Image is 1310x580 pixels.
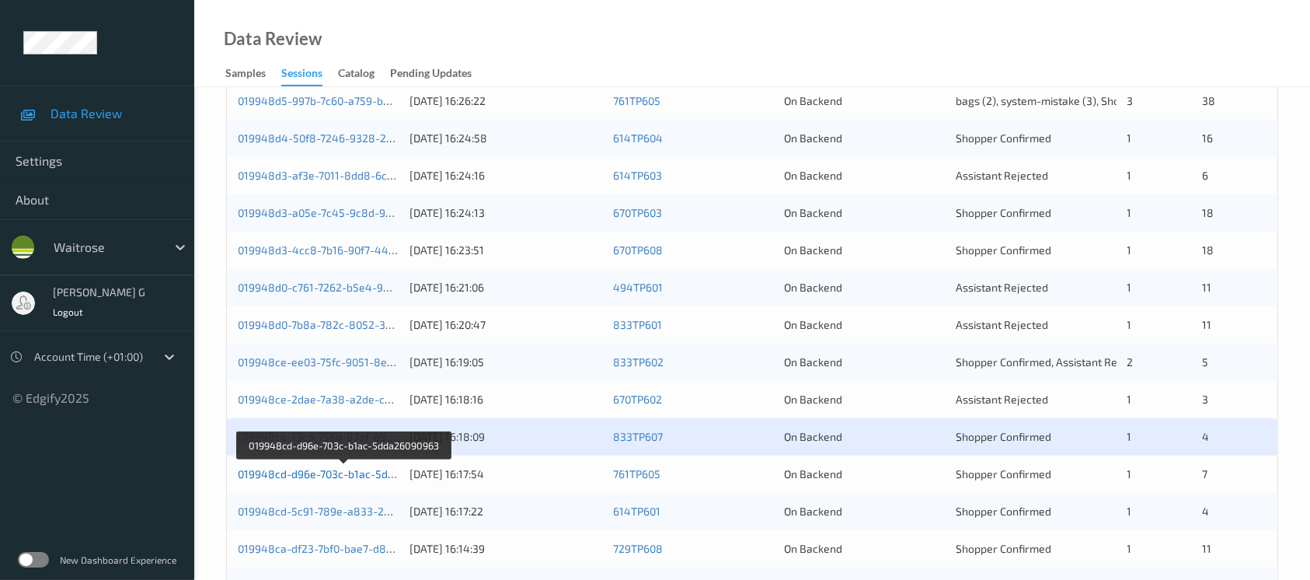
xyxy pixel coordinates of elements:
[225,63,281,85] a: Samples
[409,317,602,333] div: [DATE] 16:20:47
[784,355,945,370] div: On Backend
[238,206,452,219] a: 019948d3-a05e-7c45-9c8d-9de08546ccf4
[613,467,660,480] a: 761TP605
[1127,281,1132,294] span: 1
[956,467,1051,480] span: Shopper Confirmed
[238,94,448,107] a: 019948d5-997b-7c60-a759-ba6f46bcf528
[956,393,1048,406] span: Assistant Rejected
[1127,131,1132,145] span: 1
[1202,393,1208,406] span: 3
[613,505,660,518] a: 614TP601
[956,430,1051,443] span: Shopper Confirmed
[956,169,1048,182] span: Assistant Rejected
[613,206,662,219] a: 670TP603
[1202,467,1207,480] span: 7
[338,63,390,85] a: Catalog
[1127,169,1132,182] span: 1
[1127,206,1132,219] span: 1
[1202,243,1214,257] span: 18
[409,541,602,557] div: [DATE] 16:14:39
[224,31,322,47] div: Data Review
[613,430,663,443] a: 833TP607
[613,281,663,294] a: 494TP601
[784,93,945,109] div: On Backend
[409,243,602,258] div: [DATE] 16:23:51
[784,243,945,258] div: On Backend
[1127,505,1132,518] span: 1
[409,504,602,519] div: [DATE] 16:17:22
[238,393,449,406] a: 019948ce-2dae-7a38-a2de-c14fe8679c55
[238,505,451,518] a: 019948cd-5c91-789e-a833-2beac859a6ec
[784,392,945,407] div: On Backend
[1127,243,1132,257] span: 1
[613,169,662,182] a: 614TP603
[784,205,945,221] div: On Backend
[409,392,602,407] div: [DATE] 16:18:16
[409,429,602,445] div: [DATE] 16:18:09
[238,318,453,331] a: 019948d0-7b8a-782c-8052-3d8aa43c66f8
[784,429,945,445] div: On Backend
[409,205,602,221] div: [DATE] 16:24:13
[784,168,945,183] div: On Backend
[1202,355,1208,369] span: 5
[409,355,602,370] div: [DATE] 16:19:05
[238,131,457,145] a: 019948d4-50f8-7246-9328-2aa06ee46d48
[956,355,1148,369] span: Shopper Confirmed, Assistant Rejected
[409,93,602,109] div: [DATE] 16:26:22
[1202,131,1213,145] span: 16
[784,541,945,557] div: On Backend
[1202,318,1211,331] span: 11
[409,168,602,183] div: [DATE] 16:24:16
[956,318,1048,331] span: Assistant Rejected
[613,318,662,331] a: 833TP601
[956,206,1051,219] span: Shopper Confirmed
[281,65,322,86] div: Sessions
[784,131,945,146] div: On Backend
[956,505,1051,518] span: Shopper Confirmed
[390,65,472,85] div: Pending Updates
[1127,467,1132,480] span: 1
[1202,281,1211,294] span: 11
[1127,94,1134,107] span: 3
[238,467,450,480] a: 019948cd-d96e-703c-b1ac-5dda26090963
[613,94,660,107] a: 761TP605
[784,504,945,519] div: On Backend
[238,281,451,294] a: 019948d0-c761-7262-b5e4-969d3742d67e
[409,280,602,295] div: [DATE] 16:21:06
[1127,355,1134,369] span: 2
[784,280,945,295] div: On Backend
[1127,318,1132,331] span: 1
[1202,94,1215,107] span: 38
[238,542,447,555] a: 019948ca-df23-7bf0-bae7-d81d74e252aa
[613,243,663,257] a: 670TP608
[238,355,445,369] a: 019948ce-ee03-75fc-9051-8e7b2896e01f
[409,466,602,482] div: [DATE] 16:17:54
[1202,206,1214,219] span: 18
[225,65,266,85] div: Samples
[784,466,945,482] div: On Backend
[238,243,450,257] a: 019948d3-4cc8-7b16-90f7-449184a75be6
[390,63,487,85] a: Pending Updates
[1127,393,1132,406] span: 1
[338,65,375,85] div: Catalog
[613,542,663,555] a: 729TP608
[1202,542,1211,555] span: 11
[238,169,445,182] a: 019948d3-af3e-7011-8dd8-6cd6b0eacbcf
[409,131,602,146] div: [DATE] 16:24:58
[1202,505,1209,518] span: 4
[1202,169,1208,182] span: 6
[784,317,945,333] div: On Backend
[281,63,338,86] a: Sessions
[1127,542,1132,555] span: 1
[1127,430,1132,443] span: 1
[613,131,663,145] a: 614TP604
[956,542,1051,555] span: Shopper Confirmed
[613,393,662,406] a: 670TP602
[956,131,1051,145] span: Shopper Confirmed
[956,243,1051,257] span: Shopper Confirmed
[238,430,446,443] a: 019948ce-13c3-756d-87af-6502d1e6caad
[956,281,1048,294] span: Assistant Rejected
[1202,430,1209,443] span: 4
[613,355,664,369] a: 833TP602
